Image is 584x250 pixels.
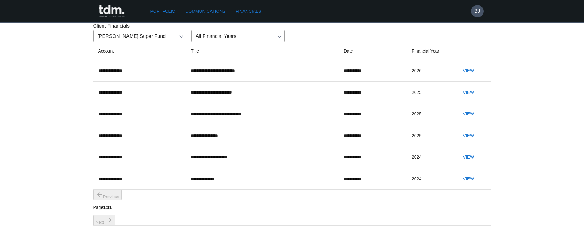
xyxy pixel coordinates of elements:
[458,173,478,185] button: View
[148,6,178,17] a: Portfolio
[474,7,480,15] h6: BJ
[93,190,122,200] button: previous page
[407,168,453,190] td: 2024
[458,65,478,76] button: View
[458,151,478,163] button: View
[233,6,264,17] a: Financials
[407,125,453,146] td: 2025
[471,5,484,17] button: BJ
[407,42,453,60] th: Financial Year
[458,108,478,120] button: View
[186,42,339,60] th: Title
[458,87,478,98] button: View
[93,22,491,30] p: Client Financials
[339,42,407,60] th: Date
[458,130,478,141] button: View
[407,146,453,168] td: 2024
[93,42,186,60] th: Account
[93,204,122,211] p: Page of
[93,42,491,226] table: Client document table
[407,60,453,82] td: 2026
[407,103,453,125] td: 2025
[93,215,115,225] button: next page
[109,205,112,210] b: 1
[103,205,106,210] b: 1
[191,30,285,42] div: All Financial Years
[407,81,453,103] td: 2025
[93,30,186,42] div: [PERSON_NAME] Super Fund
[183,6,228,17] a: Communications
